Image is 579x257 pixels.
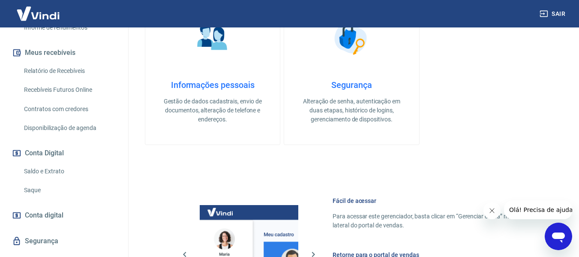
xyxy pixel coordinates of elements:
[483,202,501,219] iframe: Fechar mensagem
[21,100,118,118] a: Contratos com credores
[10,0,66,27] img: Vindi
[159,80,266,90] h4: Informações pessoais
[21,19,118,36] a: Informe de rendimentos
[298,80,405,90] h4: Segurança
[10,144,118,163] button: Conta Digital
[10,232,118,251] a: Segurança
[538,6,569,22] button: Sair
[298,97,405,124] p: Alteração de senha, autenticação em duas etapas, histórico de logins, gerenciamento de dispositivos.
[545,223,572,250] iframe: Botão para abrir a janela de mensagens
[21,181,118,199] a: Saque
[10,206,118,225] a: Conta digital
[5,6,72,13] span: Olá! Precisa de ajuda?
[504,200,572,219] iframe: Mensagem da empresa
[21,81,118,99] a: Recebíveis Futuros Online
[10,43,118,62] button: Meus recebíveis
[21,62,118,80] a: Relatório de Recebíveis
[21,163,118,180] a: Saldo e Extrato
[330,16,373,59] img: Segurança
[333,212,538,230] p: Para acessar este gerenciador, basta clicar em “Gerenciar conta” no menu lateral do portal de ven...
[21,119,118,137] a: Disponibilização de agenda
[25,209,63,221] span: Conta digital
[333,197,538,205] h6: Fácil de acessar
[159,97,266,124] p: Gestão de dados cadastrais, envio de documentos, alteração de telefone e endereços.
[191,16,234,59] img: Informações pessoais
